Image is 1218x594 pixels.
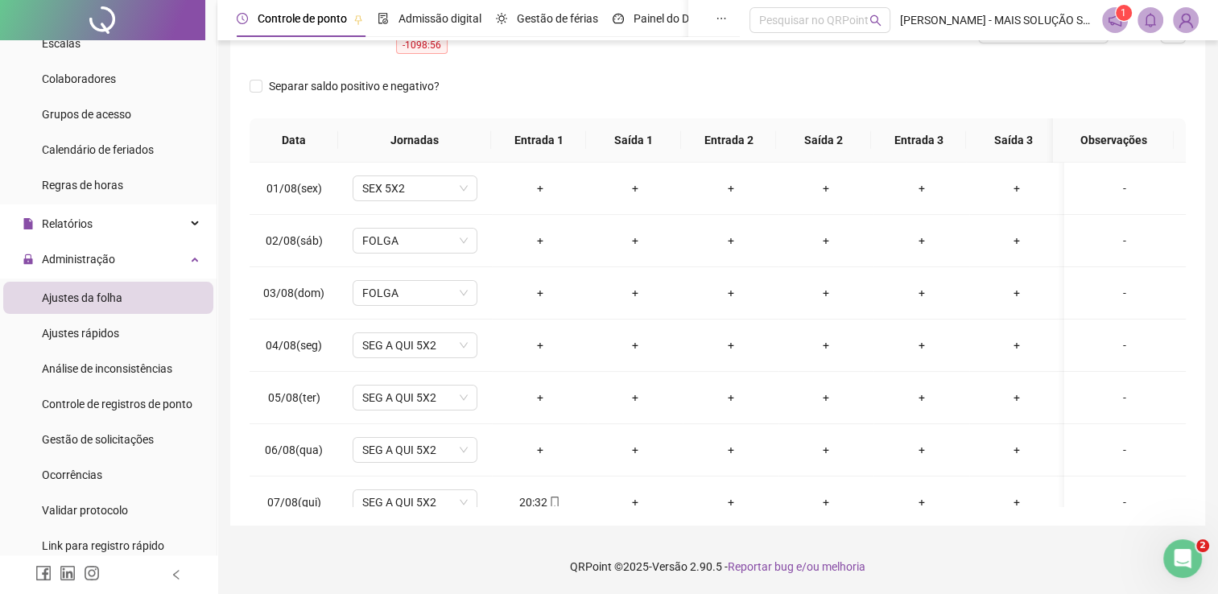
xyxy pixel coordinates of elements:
[982,493,1052,511] div: +
[886,284,956,302] div: +
[505,336,575,354] div: +
[362,333,468,357] span: SEG A QUI 5X2
[613,13,624,24] span: dashboard
[42,217,93,230] span: Relatórios
[886,441,956,459] div: +
[353,14,363,24] span: pushpin
[696,441,766,459] div: +
[601,389,671,406] div: +
[362,386,468,410] span: SEG A QUI 5X2
[791,441,861,459] div: +
[776,118,871,163] th: Saída 2
[886,179,956,197] div: +
[398,12,481,25] span: Admissão digital
[886,336,956,354] div: +
[1053,118,1174,163] th: Observações
[505,232,575,250] div: +
[1143,13,1158,27] span: bell
[1196,539,1209,552] span: 2
[1116,5,1132,21] sup: 1
[1066,131,1161,149] span: Observações
[42,433,154,446] span: Gestão de solicitações
[681,118,776,163] th: Entrada 2
[266,339,322,352] span: 04/08(seg)
[982,284,1052,302] div: +
[696,179,766,197] div: +
[42,291,122,304] span: Ajustes da folha
[266,182,322,195] span: 01/08(sex)
[258,12,347,25] span: Controle de ponto
[362,490,468,514] span: SEG A QUI 5X2
[505,389,575,406] div: +
[1108,13,1122,27] span: notification
[42,362,172,375] span: Análise de inconsistências
[728,560,865,573] span: Reportar bug e/ou melhoria
[42,37,81,50] span: Escalas
[84,565,100,581] span: instagram
[60,565,76,581] span: linkedin
[886,389,956,406] div: +
[982,336,1052,354] div: +
[886,493,956,511] div: +
[362,438,468,462] span: SEG A QUI 5X2
[696,284,766,302] div: +
[791,336,861,354] div: +
[547,497,560,508] span: mobile
[23,254,34,265] span: lock
[1163,539,1202,578] iframe: Intercom live chat
[1077,336,1172,354] div: -
[265,443,323,456] span: 06/08(qua)
[505,441,575,459] div: +
[696,493,766,511] div: +
[791,493,861,511] div: +
[267,496,321,509] span: 07/08(qui)
[601,493,671,511] div: +
[362,281,468,305] span: FOLGA
[982,232,1052,250] div: +
[966,118,1061,163] th: Saída 3
[601,232,671,250] div: +
[505,284,575,302] div: +
[378,13,389,24] span: file-done
[42,539,164,552] span: Link para registro rápido
[1077,232,1172,250] div: -
[1121,7,1126,19] span: 1
[42,504,128,517] span: Validar protocolo
[601,284,671,302] div: +
[171,569,182,580] span: left
[517,12,598,25] span: Gestão de férias
[263,287,324,299] span: 03/08(dom)
[362,176,468,200] span: SEX 5X2
[982,389,1052,406] div: +
[791,389,861,406] div: +
[42,179,123,192] span: Regras de horas
[42,327,119,340] span: Ajustes rápidos
[266,234,323,247] span: 02/08(sáb)
[42,143,154,156] span: Calendário de feriados
[900,11,1092,29] span: [PERSON_NAME] - MAIS SOLUÇÃO SERVIÇOS DE CONTABILIDADE EIRELI
[982,179,1052,197] div: +
[250,118,338,163] th: Data
[396,36,448,54] span: -1098:56
[505,179,575,197] div: +
[23,218,34,229] span: file
[362,229,468,253] span: FOLGA
[871,118,966,163] th: Entrada 3
[1077,284,1172,302] div: -
[42,398,192,410] span: Controle de registros de ponto
[35,565,52,581] span: facebook
[791,232,861,250] div: +
[601,179,671,197] div: +
[491,118,586,163] th: Entrada 1
[268,391,320,404] span: 05/08(ter)
[42,253,115,266] span: Administração
[652,560,687,573] span: Versão
[601,336,671,354] div: +
[869,14,882,27] span: search
[496,13,507,24] span: sun
[634,12,696,25] span: Painel do DP
[237,13,248,24] span: clock-circle
[791,284,861,302] div: +
[791,179,861,197] div: +
[505,493,575,511] div: 20:32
